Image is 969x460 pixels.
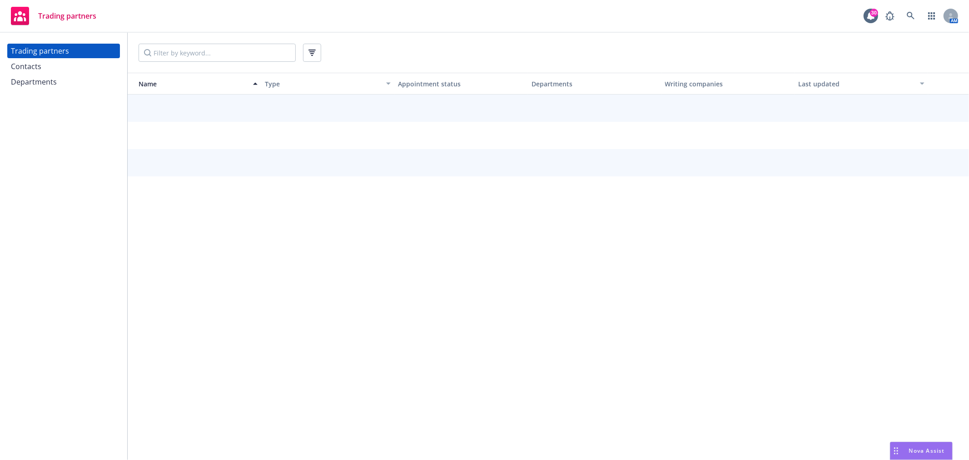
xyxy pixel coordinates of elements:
[131,79,248,89] div: Name
[795,73,928,95] button: Last updated
[870,9,878,17] div: 30
[890,442,902,460] div: Drag to move
[139,44,296,62] input: Filter by keyword...
[881,7,899,25] a: Report a Bug
[394,73,528,95] button: Appointment status
[38,12,96,20] span: Trading partners
[7,44,120,58] a: Trading partners
[798,79,914,89] div: Last updated
[398,79,524,89] div: Appointment status
[909,447,945,455] span: Nova Assist
[665,79,791,89] div: Writing companies
[11,59,41,74] div: Contacts
[890,442,953,460] button: Nova Assist
[7,3,100,29] a: Trading partners
[902,7,920,25] a: Search
[532,79,658,89] div: Departments
[7,75,120,89] a: Departments
[7,59,120,74] a: Contacts
[128,73,261,95] button: Name
[261,73,395,95] button: Type
[528,73,661,95] button: Departments
[265,79,381,89] div: Type
[661,73,795,95] button: Writing companies
[923,7,941,25] a: Switch app
[11,44,69,58] div: Trading partners
[11,75,57,89] div: Departments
